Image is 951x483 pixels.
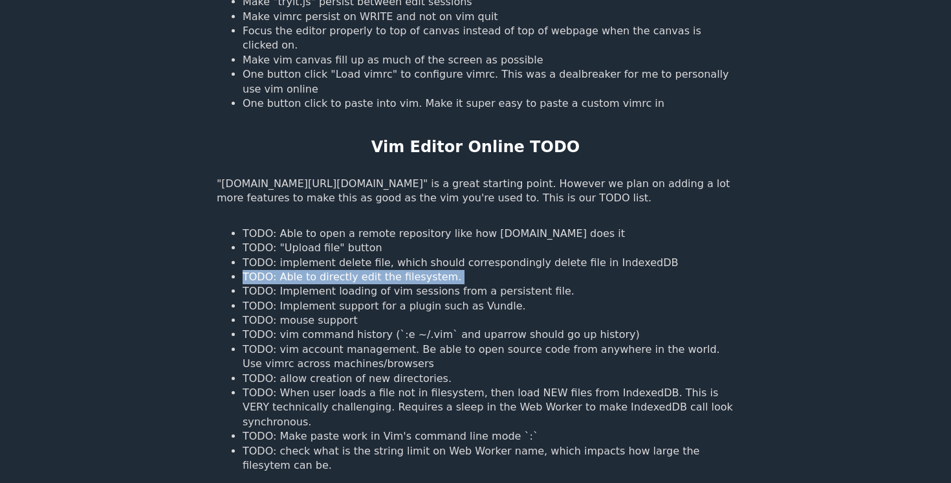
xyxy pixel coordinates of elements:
[243,313,734,328] li: TODO: mouse support
[243,241,734,255] li: TODO: "Upload file" button
[243,67,734,96] li: One button click "Load vimrc" to configure vimrc. This was a dealbreaker for me to personally use...
[243,270,734,284] li: TODO: Able to directly edit the filesystem.
[243,299,734,313] li: TODO: Implement support for a plugin such as Vundle.
[243,444,734,473] li: TODO: check what is the string limit on Web Worker name, which impacts how large the filesytem ca...
[243,24,734,53] li: Focus the editor properly to top of canvas instead of top of webpage when the canvas is clicked on.
[243,372,734,386] li: TODO: allow creation of new directories.
[371,137,580,159] h2: Vim Editor Online TODO
[243,343,734,372] li: TODO: vim account management. Be able to open source code from anywhere in the world. Use vimrc a...
[243,386,734,429] li: TODO: When user loads a file not in filesystem, then load NEW files from IndexedDB. This is VERY ...
[243,10,734,24] li: Make vimrc persist on WRITE and not on vim quit
[243,256,734,270] li: TODO: implement delete file, which should correspondingly delete file in IndexedDB
[243,284,734,298] li: TODO: Implement loading of vim sessions from a persistent file.
[217,177,734,206] p: "[DOMAIN_NAME][URL][DOMAIN_NAME]" is a great starting point. However we plan on adding a lot more...
[243,227,734,241] li: TODO: Able to open a remote repository like how [DOMAIN_NAME] does it
[243,96,734,111] li: One button click to paste into vim. Make it super easy to paste a custom vimrc in
[243,328,734,342] li: TODO: vim command history (`:e ~/.vim` and uparrow should go up history)
[243,429,734,444] li: TODO: Make paste work in Vim's command line mode `:`
[243,53,734,67] li: Make vim canvas fill up as much of the screen as possible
